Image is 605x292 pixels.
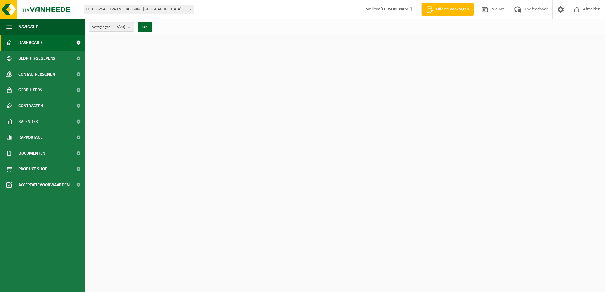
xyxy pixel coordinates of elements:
span: Contactpersonen [18,66,55,82]
span: 01-055294 - ILVA INTERCOMM. EREMBODEGEM - EREMBODEGEM [84,5,194,14]
span: Acceptatievoorwaarden [18,177,70,193]
span: Product Shop [18,161,47,177]
count: (19/20) [112,25,125,29]
span: Kalender [18,114,38,130]
span: Offerte aanvragen [434,6,471,13]
span: Navigatie [18,19,38,35]
span: Bedrijfsgegevens [18,51,55,66]
span: Gebruikers [18,82,42,98]
span: Rapportage [18,130,43,145]
span: Documenten [18,145,45,161]
span: Dashboard [18,35,42,51]
strong: [PERSON_NAME] [380,7,412,12]
button: Vestigingen(19/20) [89,22,134,32]
button: OK [138,22,152,32]
span: Contracten [18,98,43,114]
a: Offerte aanvragen [421,3,474,16]
span: Vestigingen [92,22,125,32]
